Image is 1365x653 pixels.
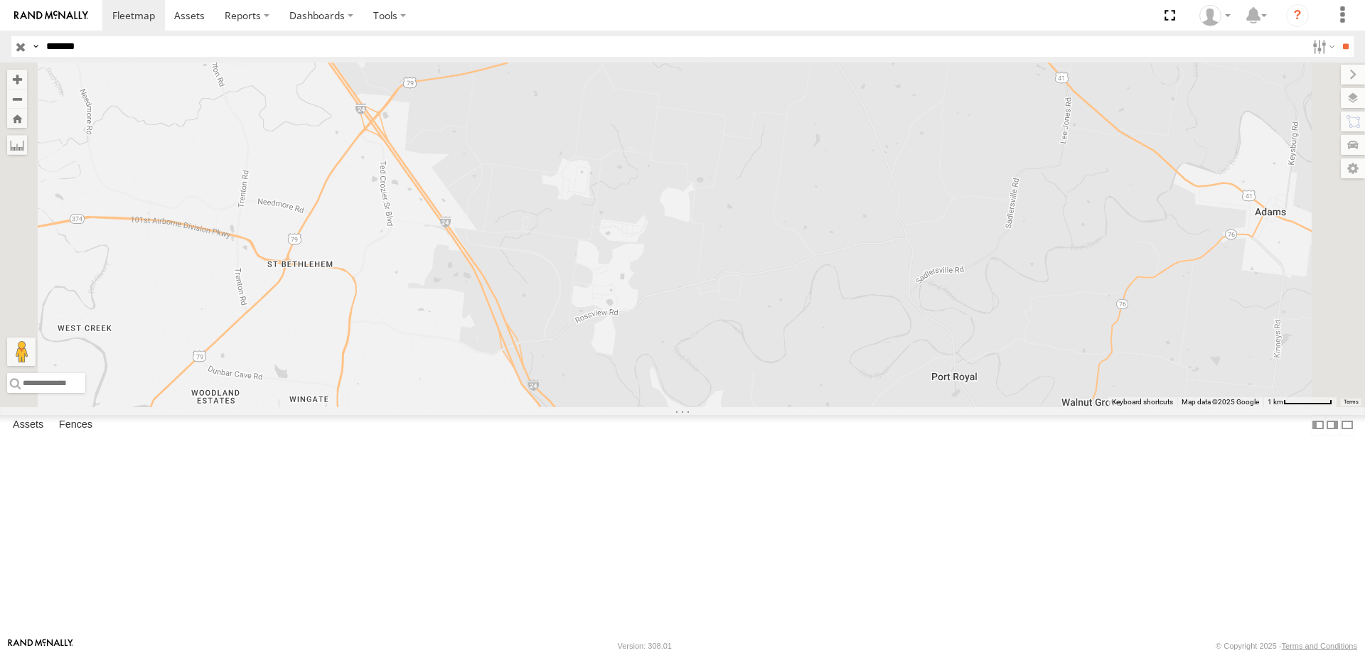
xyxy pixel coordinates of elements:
[1340,415,1354,436] label: Hide Summary Table
[1182,398,1259,406] span: Map data ©2025 Google
[7,135,27,155] label: Measure
[1112,397,1173,407] button: Keyboard shortcuts
[6,415,50,435] label: Assets
[618,642,672,650] div: Version: 308.01
[1307,36,1337,57] label: Search Filter Options
[1268,398,1283,406] span: 1 km
[1344,399,1359,405] a: Terms (opens in new tab)
[1286,4,1309,27] i: ?
[7,109,27,128] button: Zoom Home
[8,639,73,653] a: Visit our Website
[1194,5,1236,26] div: Nele .
[14,11,88,21] img: rand-logo.svg
[1263,397,1337,407] button: Map Scale: 1 km per 65 pixels
[7,338,36,366] button: Drag Pegman onto the map to open Street View
[1282,642,1357,650] a: Terms and Conditions
[7,89,27,109] button: Zoom out
[30,36,41,57] label: Search Query
[1216,642,1357,650] div: © Copyright 2025 -
[1311,415,1325,436] label: Dock Summary Table to the Left
[7,70,27,89] button: Zoom in
[1341,158,1365,178] label: Map Settings
[52,415,100,435] label: Fences
[1325,415,1339,436] label: Dock Summary Table to the Right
